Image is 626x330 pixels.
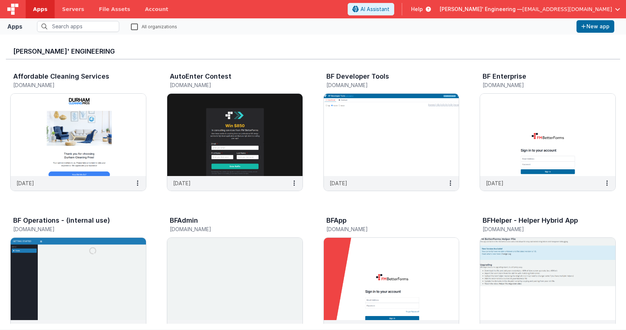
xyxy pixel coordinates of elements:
input: Search apps [37,21,119,32]
h3: BFAdmin [170,217,198,224]
h5: [DOMAIN_NAME] [13,82,128,88]
button: AI Assistant [348,3,394,15]
h3: [PERSON_NAME]' Engineering [13,48,613,55]
h3: BFHelper - Helper Hybrid App [483,217,578,224]
h5: [DOMAIN_NAME] [326,82,441,88]
span: File Assets [99,6,131,13]
button: New app [576,20,614,33]
h5: [DOMAIN_NAME] [170,226,285,232]
span: Help [411,6,423,13]
h5: [DOMAIN_NAME] [326,226,441,232]
h5: [DOMAIN_NAME] [170,82,285,88]
h3: BF Developer Tools [326,73,389,80]
span: AI Assistant [360,6,389,13]
h5: [DOMAIN_NAME] [483,226,597,232]
p: [DATE] [17,179,34,187]
label: All organizations [131,23,177,30]
h3: AutoEnter Contest [170,73,231,80]
span: [PERSON_NAME]' Engineering — [440,6,522,13]
span: Servers [62,6,84,13]
h3: BFApp [326,217,347,224]
span: Apps [33,6,47,13]
h3: Affordable Cleaning Services [13,73,109,80]
h3: BF Operations - (internal use) [13,217,110,224]
p: [DATE] [330,179,347,187]
span: [EMAIL_ADDRESS][DOMAIN_NAME] [522,6,612,13]
div: Apps [7,22,22,31]
p: [DATE] [173,179,191,187]
p: [DATE] [486,179,504,187]
h3: BF Enterprise [483,73,526,80]
h5: [DOMAIN_NAME] [483,82,597,88]
h5: [DOMAIN_NAME] [13,226,128,232]
button: [PERSON_NAME]' Engineering — [EMAIL_ADDRESS][DOMAIN_NAME] [440,6,620,13]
